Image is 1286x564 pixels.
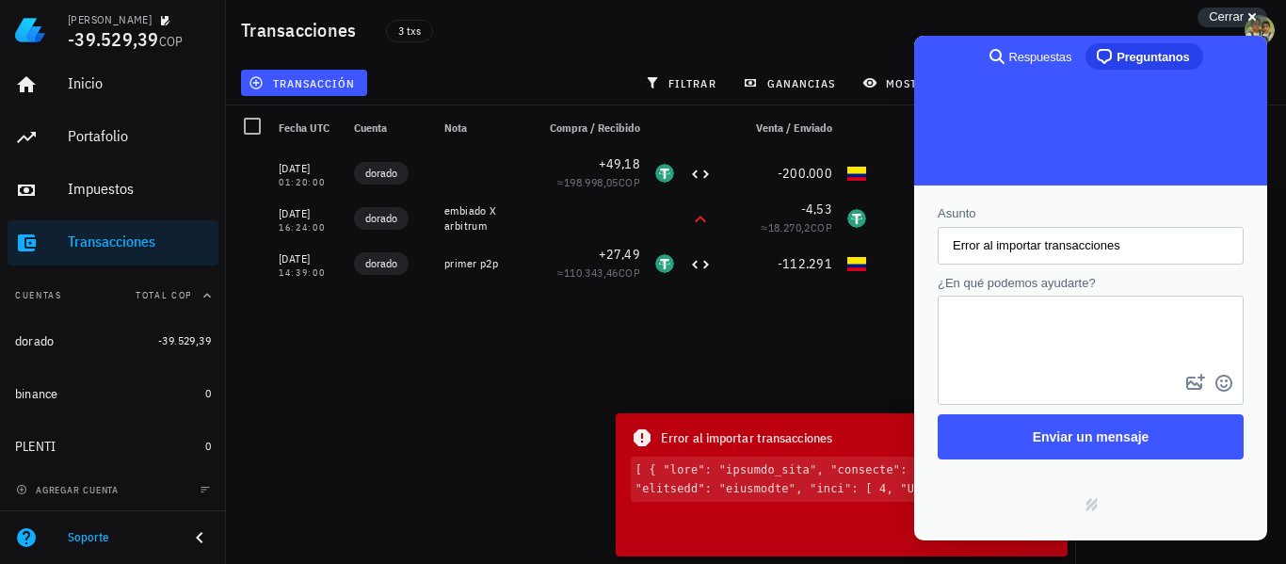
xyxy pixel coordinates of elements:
[637,70,728,96] button: filtrar
[1209,9,1244,24] span: Cerrar
[15,386,58,402] div: binance
[855,70,952,96] button: mostrar
[444,121,467,135] span: Nota
[914,36,1267,540] iframe: Help Scout Beacon - Live Chat, Contact Form, and Knowledge Base
[15,439,56,455] div: PLENTI
[279,121,330,135] span: Fecha UTC
[564,266,619,280] span: 110.343,46
[398,21,421,41] span: 3 txs
[557,175,640,189] span: ≈
[649,75,716,90] span: filtrar
[655,164,674,183] div: USDT-icon
[619,175,640,189] span: COP
[8,168,218,213] a: Impuestos
[279,159,339,178] div: [DATE]
[279,250,339,268] div: [DATE]
[241,15,363,45] h1: Transacciones
[599,246,641,263] span: +27,49
[136,289,192,301] span: Total COP
[205,439,211,453] span: 0
[271,105,346,151] div: Fecha UTC
[768,220,811,234] span: 18.270,2
[444,256,520,271] div: primer p2p
[437,105,527,151] div: Nota
[11,480,127,499] button: agregar cuenta
[1198,8,1267,27] button: Cerrar
[159,33,184,50] span: COP
[68,12,152,27] div: [PERSON_NAME]
[8,371,218,416] a: binance 0
[279,204,339,223] div: [DATE]
[778,255,832,272] span: -112.291
[811,220,832,234] span: COP
[68,74,211,92] div: Inicio
[655,254,674,273] div: USDT-icon
[747,75,835,90] span: ganancias
[8,62,218,107] a: Inicio
[527,105,648,151] div: Compra / Recibido
[762,220,832,234] span: ≈
[847,209,866,228] div: USDT-icon
[956,524,1014,540] span: Ayuda
[158,333,211,347] span: -39.529,39
[8,424,218,469] a: PLENTI 0
[801,201,832,218] span: -4,53
[8,220,218,266] a: Transacciones
[20,484,119,496] span: agregar cuenta
[15,333,55,349] div: dorado
[557,266,640,280] span: ≈
[550,121,640,135] span: Compra / Recibido
[1245,15,1275,45] div: avatar
[68,233,211,250] div: Transacciones
[866,75,940,90] span: mostrar
[847,254,866,273] div: COP-icon
[661,427,832,448] span: Error al importar transacciones
[719,105,840,151] div: Venta / Enviado
[15,15,45,45] img: LedgiFi
[68,530,173,545] div: Soporte
[205,386,211,400] span: 0
[68,180,211,198] div: Impuestos
[279,268,339,278] div: 14:39:00
[619,266,640,280] span: COP
[68,127,211,145] div: Portafolio
[279,178,339,187] div: 01:20:00
[365,164,397,183] span: dorado
[564,175,619,189] span: 198.998,05
[279,223,339,233] div: 16:24:00
[68,26,159,52] span: -39.529,39
[599,155,641,172] span: +49,18
[8,273,218,318] button: CuentasTotal COP
[756,121,832,135] span: Venta / Enviado
[365,254,397,273] span: dorado
[354,121,387,135] span: Cuenta
[241,70,367,96] button: transacción
[8,318,218,363] a: dorado -39.529,39
[735,70,847,96] button: ganancias
[252,75,355,90] span: transacción
[444,203,520,234] div: embiado X arbitrum
[8,115,218,160] a: Portafolio
[874,105,1009,151] div: Comisión
[346,105,437,151] div: Cuenta
[847,164,866,183] div: COP-icon
[365,209,397,228] span: dorado
[631,457,1053,502] code: [ { "lore": "ipsumdo_sita", "consecte": "adipis", "elitsedd": "eiusmodte", "inci": [ 4, "UTL_Etdo...
[778,165,832,182] span: -200.000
